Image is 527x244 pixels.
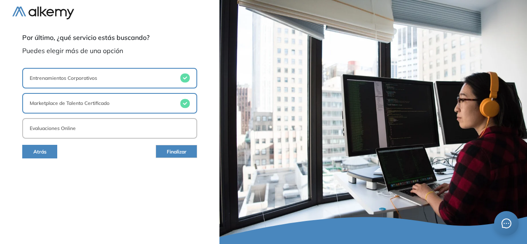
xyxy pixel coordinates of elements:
[30,100,110,107] p: Marketplace de Talento Certificado
[22,33,197,42] span: Por último, ¿qué servicio estás buscando?
[22,93,197,114] button: Marketplace de Talento Certificado
[22,68,197,88] button: Entrenamientos Corporativos
[22,118,197,139] button: Evaluaciones Online
[22,46,197,56] span: Puedes elegir más de una opción
[156,145,197,158] button: Finalizar
[22,145,57,158] button: Atrás
[501,218,511,228] span: message
[30,125,76,132] p: Evaluaciones Online
[30,74,97,82] p: Entrenamientos Corporativos
[167,148,187,156] span: Finalizar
